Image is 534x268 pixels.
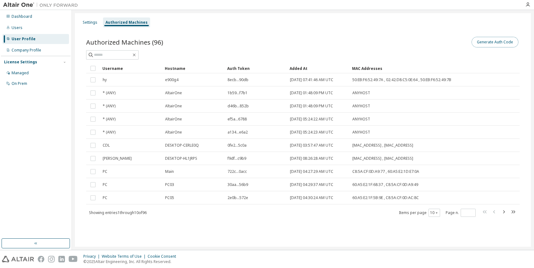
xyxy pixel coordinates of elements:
[352,104,370,109] span: ANYHOST
[12,81,27,86] div: On Prem
[165,77,179,82] span: e900g4
[103,117,115,122] span: * (ANY)
[4,60,37,65] div: License Settings
[103,195,107,200] span: PC
[165,143,199,148] span: DESKTOP-CERLE0Q
[290,63,347,73] div: Added At
[83,259,180,264] p: © 2025 Altair Engineering, Inc. All Rights Reserved.
[103,130,115,135] span: * (ANY)
[12,37,36,41] div: User Profile
[12,14,32,19] div: Dashboard
[165,104,182,109] span: AltairOne
[165,182,174,187] span: PC03
[165,195,174,200] span: PC05
[290,117,333,122] span: [DATE] 05:24:22 AM UTC
[102,63,160,73] div: Username
[3,2,81,8] img: Altair One
[290,77,333,82] span: [DATE] 07:41:46 AM UTC
[103,169,107,174] span: PC
[103,104,115,109] span: * (ANY)
[148,254,180,259] div: Cookie Consent
[165,117,182,122] span: AltairOne
[352,90,370,95] span: ANYHOST
[352,63,454,73] div: MAC Addresses
[352,169,419,174] span: C8:5A:CF:0D:A9:77 , 60:A5:E2:1D:E7:0A
[430,210,438,215] button: 10
[228,117,247,122] span: ef5a...6788
[290,156,333,161] span: [DATE] 08:26:28 AM UTC
[48,256,55,262] img: instagram.svg
[165,63,222,73] div: Hostname
[290,130,333,135] span: [DATE] 05:24:23 AM UTC
[399,209,440,217] span: Items per page
[228,195,248,200] span: 2e0b...572e
[12,48,41,53] div: Company Profile
[2,256,34,262] img: altair_logo.svg
[228,104,249,109] span: d46b...852b
[86,38,163,46] span: Authorized Machines (96)
[38,256,44,262] img: facebook.svg
[69,256,78,262] img: youtube.svg
[290,143,333,148] span: [DATE] 03:57:47 AM UTC
[228,77,248,82] span: 8ecb...90db
[83,254,102,259] div: Privacy
[165,156,197,161] span: DESKTOP-HL1JRPS
[105,20,148,25] div: Authorized Machines
[228,156,246,161] span: f9df...c9b9
[227,63,285,73] div: Auth Token
[290,90,333,95] span: [DATE] 01:48:09 PM UTC
[102,254,148,259] div: Website Terms of Use
[352,182,418,187] span: 60:A5:E2:1F:68:37 , C8:5A:CF:0D:A9:49
[103,143,110,148] span: CDL
[352,156,413,161] span: [MAC_ADDRESS] , [MAC_ADDRESS]
[228,182,248,187] span: 30aa...56b9
[228,143,247,148] span: 0fe2...5c0a
[352,117,370,122] span: ANYHOST
[352,143,413,148] span: [MAC_ADDRESS] , [MAC_ADDRESS]
[12,25,22,30] div: Users
[103,156,132,161] span: [PERSON_NAME]
[352,77,451,82] span: 50:EB:F6:52:49:7A , 02:42:D8:C5:0E:64 , 50:EB:F6:52:49:7B
[352,195,419,200] span: 60:A5:E2:1F:5B:9E , C8:5A:CF:0D:AC:8C
[103,182,107,187] span: PC
[290,104,333,109] span: [DATE] 01:48:09 PM UTC
[290,182,333,187] span: [DATE] 04:29:37 AM UTC
[290,169,333,174] span: [DATE] 04:27:29 AM UTC
[228,90,247,95] span: 1b59...f7b1
[83,20,97,25] div: Settings
[103,77,107,82] span: hy
[89,210,147,215] span: Showing entries 1 through 10 of 96
[12,71,29,76] div: Managed
[290,195,333,200] span: [DATE] 04:30:24 AM UTC
[58,256,65,262] img: linkedin.svg
[352,130,370,135] span: ANYHOST
[165,130,182,135] span: AltairOne
[165,169,174,174] span: Main
[103,90,115,95] span: * (ANY)
[165,90,182,95] span: AltairOne
[446,209,476,217] span: Page n.
[228,130,248,135] span: a134...e6a2
[228,169,247,174] span: 722c...0acc
[472,37,518,47] button: Generate Auth Code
